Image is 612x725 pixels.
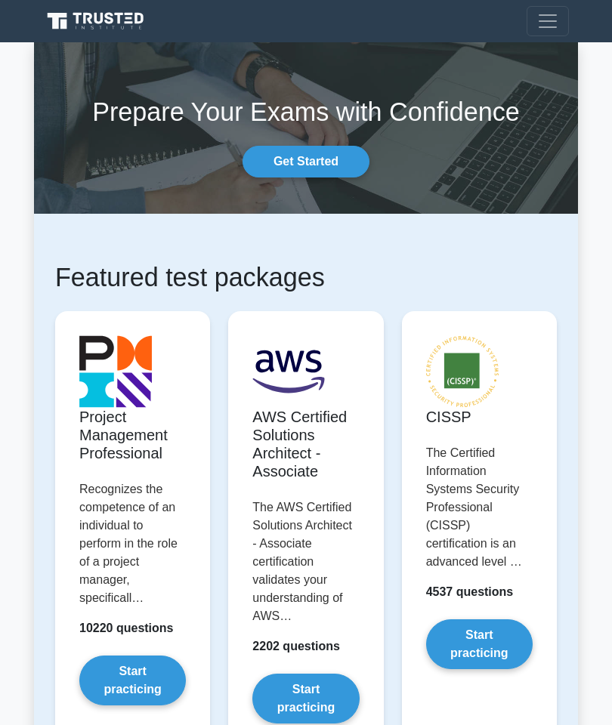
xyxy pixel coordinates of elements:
a: Start practicing [79,656,186,705]
a: Start practicing [426,619,533,669]
h1: Featured test packages [55,262,557,293]
button: Toggle navigation [527,6,569,36]
h1: Prepare Your Exams with Confidence [34,97,578,128]
a: Start practicing [252,674,359,723]
a: Get Started [243,146,369,177]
